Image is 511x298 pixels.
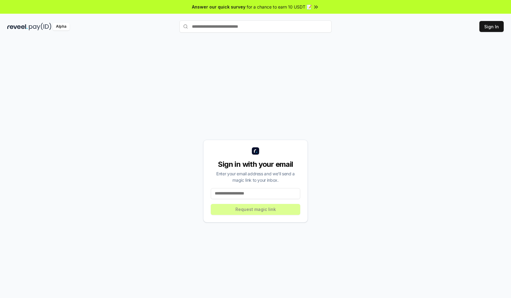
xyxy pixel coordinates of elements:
[211,170,300,183] div: Enter your email address and we’ll send a magic link to your inbox.
[479,21,504,32] button: Sign In
[29,23,51,30] img: pay_id
[211,160,300,169] div: Sign in with your email
[252,147,259,155] img: logo_small
[247,4,312,10] span: for a chance to earn 10 USDT 📝
[53,23,70,30] div: Alpha
[7,23,28,30] img: reveel_dark
[192,4,245,10] span: Answer our quick survey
